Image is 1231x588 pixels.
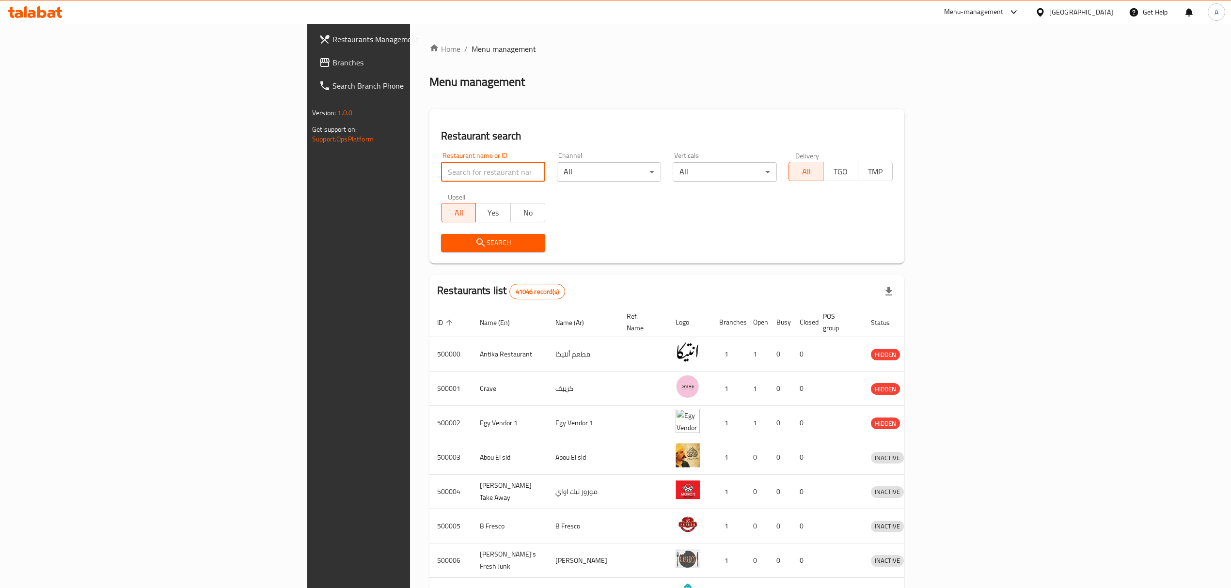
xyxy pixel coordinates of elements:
span: Version: [312,107,336,119]
td: 0 [769,371,792,406]
span: Name (En) [480,317,522,328]
th: Logo [668,308,711,337]
td: كرييف [548,371,619,406]
div: [GEOGRAPHIC_DATA] [1049,7,1113,17]
span: Get support on: [312,123,357,136]
span: HIDDEN [871,418,900,429]
td: 0 [769,543,792,578]
td: 0 [792,440,815,475]
td: 0 [769,440,792,475]
span: No [515,206,541,220]
td: Abou El sid [548,440,619,475]
span: All [445,206,472,220]
th: Open [745,308,769,337]
span: HIDDEN [871,349,900,360]
nav: breadcrumb [429,43,904,55]
span: TMP [862,165,889,179]
td: 1 [711,475,745,509]
td: 0 [769,475,792,509]
span: Status [871,317,902,328]
label: Delivery [795,152,820,159]
td: 1 [711,371,745,406]
span: HIDDEN [871,384,900,395]
td: Egy Vendor 1 [548,406,619,440]
span: Branches [332,57,505,68]
img: Moro's Take Away [676,478,700,502]
a: Search Branch Phone [311,74,513,97]
div: Menu-management [944,6,1004,18]
td: 0 [769,337,792,371]
span: Ref. Name [627,310,656,334]
a: Branches [311,51,513,74]
div: All [557,162,661,182]
span: ID [437,317,456,328]
a: Restaurants Management [311,28,513,51]
button: TMP [858,162,893,181]
span: All [793,165,820,179]
td: 0 [792,337,815,371]
td: 0 [745,440,769,475]
td: 1 [711,543,745,578]
img: Antika Restaurant [676,340,700,364]
span: Name (Ar) [555,317,597,328]
td: 0 [769,509,792,543]
div: Total records count [509,284,565,299]
td: موروز تيك اواي [548,475,619,509]
button: Search [441,234,545,252]
td: B Fresco [548,509,619,543]
div: HIDDEN [871,383,900,395]
img: Crave [676,374,700,399]
td: 0 [792,406,815,440]
span: 41046 record(s) [510,287,565,296]
h2: Restaurant search [441,129,893,143]
td: 1 [711,509,745,543]
td: [PERSON_NAME] [548,543,619,578]
td: 1 [711,406,745,440]
span: Search [449,237,537,249]
td: مطعم أنتيكا [548,337,619,371]
div: INACTIVE [871,555,904,567]
img: B Fresco [676,512,700,536]
td: 1 [745,371,769,406]
td: 1 [745,337,769,371]
td: 1 [711,337,745,371]
img: Abou El sid [676,443,700,467]
span: INACTIVE [871,555,904,566]
span: Restaurants Management [332,33,505,45]
span: Yes [480,206,506,220]
td: 0 [769,406,792,440]
td: 0 [745,475,769,509]
span: TGO [827,165,854,179]
img: Lujo's Fresh Junk [676,546,700,571]
span: 1.0.0 [337,107,352,119]
span: A [1215,7,1218,17]
span: INACTIVE [871,452,904,464]
td: 0 [745,543,769,578]
td: 0 [792,543,815,578]
button: TGO [823,162,858,181]
span: Search Branch Phone [332,80,505,92]
th: Closed [792,308,815,337]
th: Branches [711,308,745,337]
h2: Restaurants list [437,283,565,299]
span: INACTIVE [871,486,904,497]
img: Egy Vendor 1 [676,409,700,433]
span: INACTIVE [871,521,904,532]
div: Export file [877,280,900,303]
td: 1 [711,440,745,475]
button: No [510,203,545,222]
td: 0 [792,475,815,509]
button: All [789,162,823,181]
th: Busy [769,308,792,337]
span: POS group [823,310,852,334]
td: 0 [745,509,769,543]
td: 0 [792,371,815,406]
div: All [673,162,777,182]
a: Support.OpsPlatform [312,133,374,145]
label: Upsell [448,193,466,200]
